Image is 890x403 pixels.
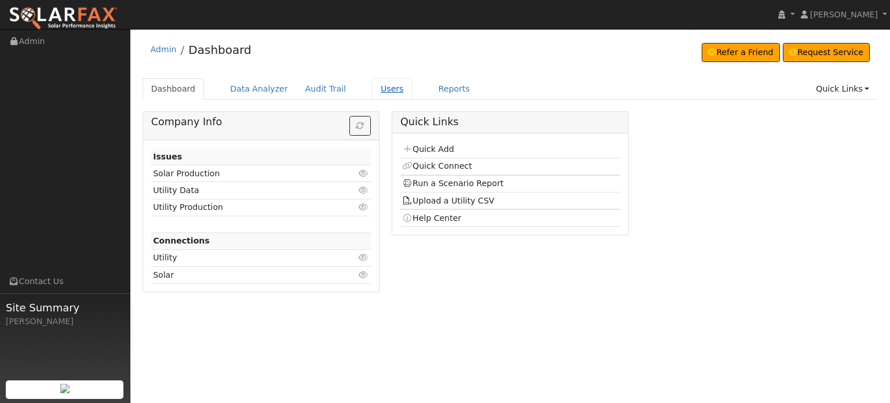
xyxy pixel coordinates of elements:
[151,199,335,216] td: Utility Production
[359,169,369,177] i: Click to view
[402,161,472,170] a: Quick Connect
[359,186,369,194] i: Click to view
[402,213,461,223] a: Help Center
[153,236,210,245] strong: Connections
[359,253,369,262] i: Click to view
[221,78,297,100] a: Data Analyzer
[188,43,251,57] a: Dashboard
[151,116,371,128] h5: Company Info
[402,196,494,205] a: Upload a Utility CSV
[430,78,479,100] a: Reports
[783,43,870,63] a: Request Service
[9,6,118,31] img: SolarFax
[6,300,124,315] span: Site Summary
[153,152,182,161] strong: Issues
[359,203,369,211] i: Click to view
[151,45,177,54] a: Admin
[60,384,70,393] img: retrieve
[6,315,124,328] div: [PERSON_NAME]
[151,182,335,199] td: Utility Data
[151,165,335,182] td: Solar Production
[400,116,620,128] h5: Quick Links
[372,78,413,100] a: Users
[807,78,878,100] a: Quick Links
[402,179,504,188] a: Run a Scenario Report
[151,249,335,266] td: Utility
[297,78,355,100] a: Audit Trail
[810,10,878,19] span: [PERSON_NAME]
[702,43,780,63] a: Refer a Friend
[151,267,335,284] td: Solar
[402,144,454,154] a: Quick Add
[359,271,369,279] i: Click to view
[143,78,205,100] a: Dashboard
